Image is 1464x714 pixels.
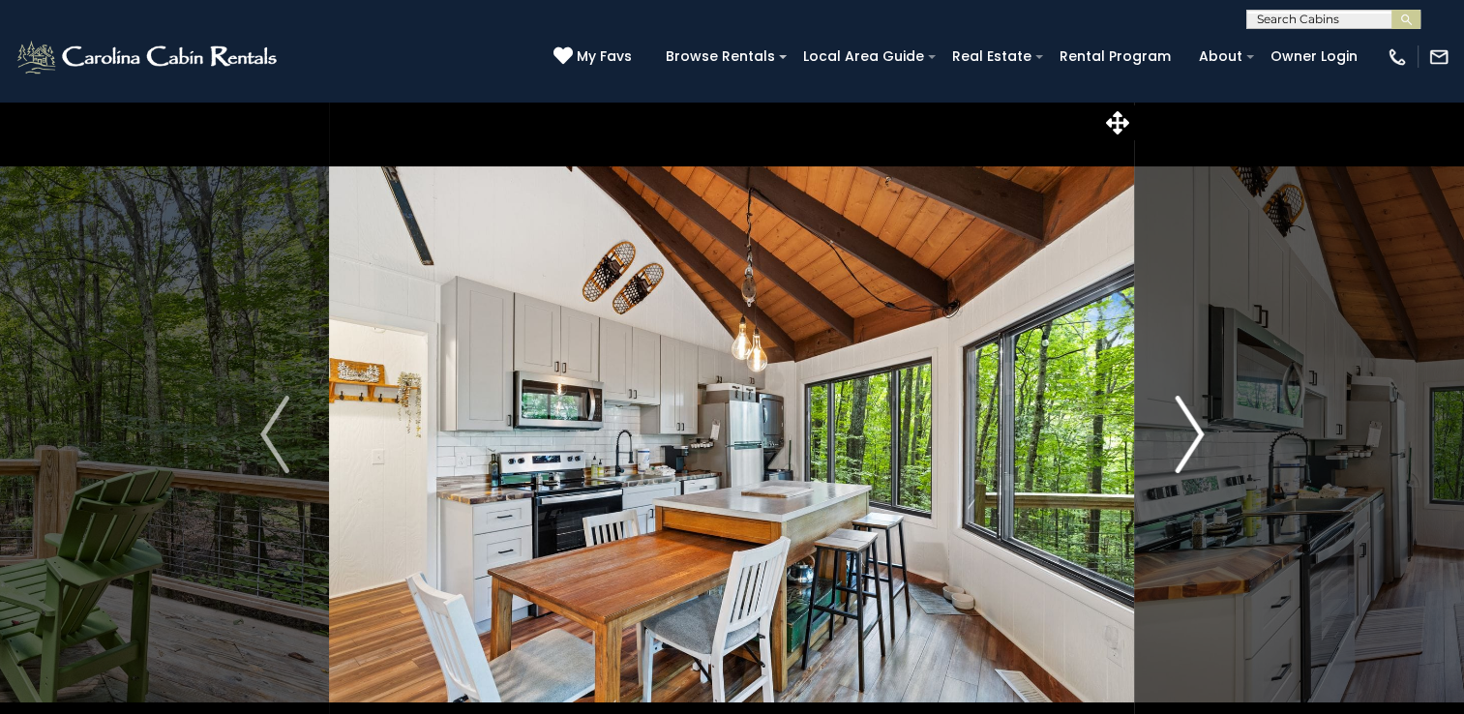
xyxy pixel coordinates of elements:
[1428,46,1449,68] img: mail-regular-white.png
[1387,46,1408,68] img: phone-regular-white.png
[656,42,785,72] a: Browse Rentals
[1050,42,1180,72] a: Rental Program
[942,42,1041,72] a: Real Estate
[15,38,283,76] img: White-1-2.png
[260,396,289,473] img: arrow
[1189,42,1252,72] a: About
[553,46,637,68] a: My Favs
[1261,42,1367,72] a: Owner Login
[577,46,632,67] span: My Favs
[793,42,934,72] a: Local Area Guide
[1175,396,1204,473] img: arrow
